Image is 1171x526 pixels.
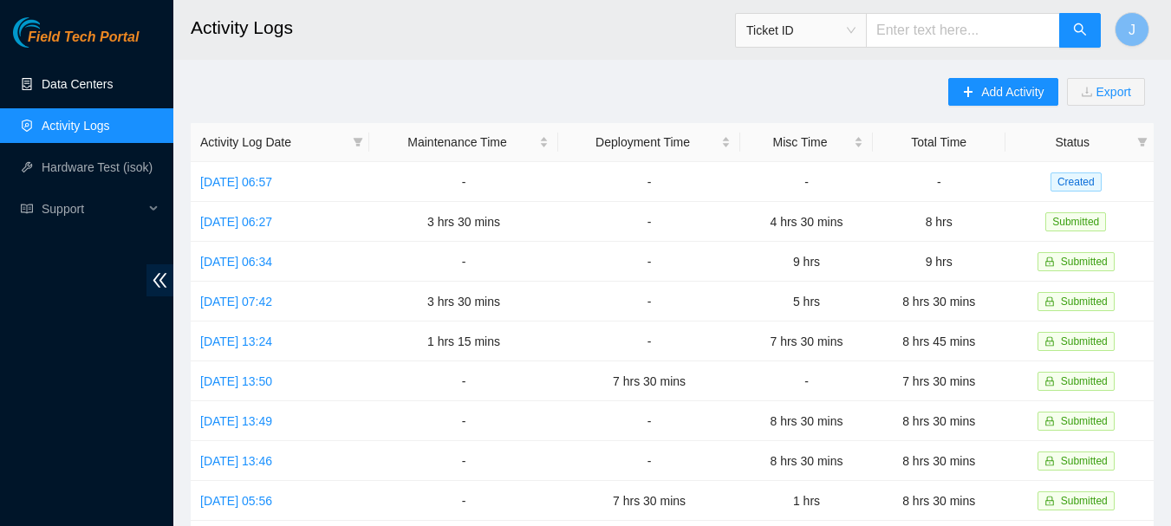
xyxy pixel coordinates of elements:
td: 7 hrs 30 mins [873,361,1005,401]
span: Submitted [1061,375,1108,387]
span: J [1129,19,1135,41]
td: 1 hrs [740,481,873,521]
span: filter [1137,137,1148,147]
span: Created [1051,172,1102,192]
td: 8 hrs 45 mins [873,321,1005,361]
td: - [369,361,558,401]
a: Akamai TechnologiesField Tech Portal [13,31,139,54]
span: lock [1044,456,1055,466]
a: [DATE] 13:24 [200,334,272,348]
span: Submitted [1061,455,1108,467]
td: 8 hrs [873,202,1005,242]
td: - [369,162,558,202]
a: Data Centers [42,77,113,91]
td: 8 hrs 30 mins [873,282,1005,321]
span: Ticket ID [746,17,855,43]
span: Field Tech Portal [28,29,139,46]
span: Submitted [1061,256,1108,268]
td: - [558,202,740,242]
span: read [21,203,33,215]
span: lock [1044,336,1055,347]
button: J [1115,12,1149,47]
span: plus [962,86,974,100]
span: lock [1044,376,1055,386]
td: 3 hrs 30 mins [369,202,558,242]
span: Support [42,192,144,226]
td: 9 hrs [740,242,873,282]
td: 7 hrs 30 mins [740,321,873,361]
a: [DATE] 06:34 [200,255,272,269]
button: search [1059,13,1101,48]
a: [DATE] 13:46 [200,454,272,468]
input: Enter text here... [866,13,1060,48]
a: [DATE] 06:27 [200,215,272,229]
a: [DATE] 07:42 [200,295,272,308]
a: [DATE] 05:56 [200,494,272,508]
td: 8 hrs 30 mins [873,441,1005,481]
img: Akamai Technologies [13,17,88,48]
span: filter [349,129,367,155]
span: lock [1044,496,1055,506]
td: 8 hrs 30 mins [873,481,1005,521]
td: 1 hrs 15 mins [369,321,558,361]
a: Activity Logs [42,119,110,133]
span: Submitted [1061,295,1108,308]
td: - [873,162,1005,202]
button: downloadExport [1067,78,1145,106]
td: - [558,242,740,282]
span: lock [1044,257,1055,267]
span: lock [1044,296,1055,307]
span: Add Activity [981,82,1044,101]
span: search [1073,23,1087,39]
span: filter [353,137,363,147]
span: Submitted [1061,495,1108,507]
span: Submitted [1045,212,1106,231]
td: 9 hrs [873,242,1005,282]
a: Hardware Test (isok) [42,160,153,174]
td: - [369,441,558,481]
a: [DATE] 13:50 [200,374,272,388]
button: plusAdd Activity [948,78,1057,106]
td: 8 hrs 30 mins [873,401,1005,441]
span: lock [1044,416,1055,426]
td: - [558,162,740,202]
td: - [558,321,740,361]
td: 3 hrs 30 mins [369,282,558,321]
td: - [369,481,558,521]
td: 4 hrs 30 mins [740,202,873,242]
td: - [740,361,873,401]
a: [DATE] 06:57 [200,175,272,189]
span: filter [1134,129,1151,155]
td: 5 hrs [740,282,873,321]
span: Activity Log Date [200,133,346,152]
a: [DATE] 13:49 [200,414,272,428]
td: 8 hrs 30 mins [740,441,873,481]
td: - [558,441,740,481]
span: Submitted [1061,335,1108,347]
td: 7 hrs 30 mins [558,361,740,401]
td: - [558,282,740,321]
td: 7 hrs 30 mins [558,481,740,521]
th: Total Time [873,123,1005,162]
td: - [558,401,740,441]
span: Status [1015,133,1130,152]
td: 8 hrs 30 mins [740,401,873,441]
td: - [369,242,558,282]
span: double-left [146,264,173,296]
td: - [369,401,558,441]
td: - [740,162,873,202]
span: Submitted [1061,415,1108,427]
